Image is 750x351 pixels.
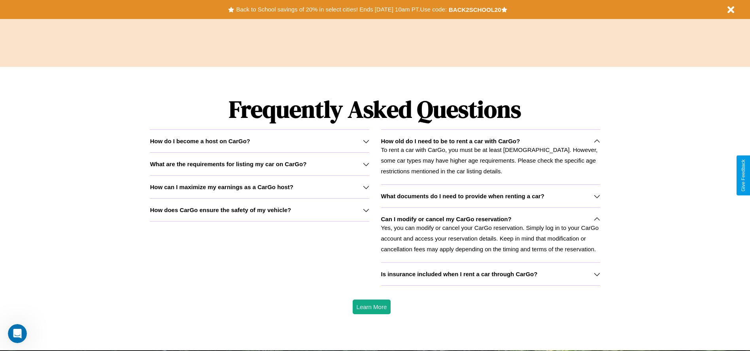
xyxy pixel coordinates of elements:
[150,161,306,167] h3: What are the requirements for listing my car on CarGo?
[741,159,746,192] div: Give Feedback
[381,216,512,222] h3: Can I modify or cancel my CarGo reservation?
[381,271,538,277] h3: Is insurance included when I rent a car through CarGo?
[381,222,600,254] p: Yes, you can modify or cancel your CarGo reservation. Simply log in to your CarGo account and acc...
[8,324,27,343] iframe: Intercom live chat
[150,89,600,129] h1: Frequently Asked Questions
[449,6,501,13] b: BACK2SCHOOL20
[381,193,544,199] h3: What documents do I need to provide when renting a car?
[234,4,448,15] button: Back to School savings of 20% in select cities! Ends [DATE] 10am PT.Use code:
[381,138,520,144] h3: How old do I need to be to rent a car with CarGo?
[150,138,250,144] h3: How do I become a host on CarGo?
[150,184,293,190] h3: How can I maximize my earnings as a CarGo host?
[353,300,391,314] button: Learn More
[150,207,291,213] h3: How does CarGo ensure the safety of my vehicle?
[381,144,600,176] p: To rent a car with CarGo, you must be at least [DEMOGRAPHIC_DATA]. However, some car types may ha...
